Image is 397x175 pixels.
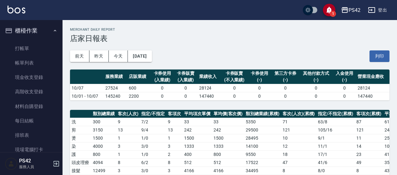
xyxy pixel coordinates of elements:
div: 其他付款方式 [301,70,331,77]
td: 800 [212,150,244,158]
td: 3 / 0 [140,142,166,150]
div: 入金使用 [334,70,355,77]
td: 121 [355,126,383,134]
a: 現場電腦打卡 [3,142,60,157]
a: 每日結帳 [3,114,60,128]
div: 卡券販賣 [222,70,246,77]
td: 242 [183,126,212,134]
td: 8 / 0 [316,167,355,175]
a: 打帳單 [3,41,60,56]
th: 客次(人次)(累積) [281,110,317,118]
td: 1500 [212,134,244,142]
td: 11 [355,134,383,142]
td: 接髮 [70,167,91,175]
td: 1333 [183,142,212,150]
td: 3 / 0 [140,167,166,175]
td: 0 [333,92,356,100]
td: 0 [248,92,271,100]
td: 8 [355,167,383,175]
td: 400 [183,150,212,158]
td: 0 [248,84,271,92]
td: 27524 [104,84,127,92]
td: 0 [151,92,174,100]
td: 0 [221,84,248,92]
th: 單均價(客次價) [212,110,244,118]
th: 客項次(累積) [355,110,383,118]
p: 服務人員 [19,164,51,170]
td: 頭皮理療 [70,158,91,167]
td: 512 [183,158,212,167]
button: save [323,4,335,16]
td: 9550 [244,150,281,158]
td: 1 [116,150,140,158]
td: 9 / 4 [140,126,166,134]
td: 512 [212,158,244,167]
button: 櫃檯作業 [3,23,60,39]
td: 1500 [183,134,212,142]
button: [DATE] [128,50,152,62]
td: 33 [183,118,212,126]
td: 0 [151,84,174,92]
td: 145240 [104,92,127,100]
td: 2 [166,150,183,158]
td: 17522 [244,158,281,167]
td: 4000 [91,142,116,150]
td: 23 [355,150,383,158]
div: 第三方卡券 [273,70,298,77]
td: 燙 [70,134,91,142]
td: 護 [70,150,91,158]
td: 8 [281,167,317,175]
td: 3 [116,142,140,150]
td: 9 [116,118,140,126]
td: 33 [212,118,244,126]
td: 3 [166,167,183,175]
td: 0 [221,92,248,100]
a: 材料自購登錄 [3,99,60,114]
div: 卡券使用 [152,70,173,77]
td: 1 / 0 [140,150,166,158]
th: 指定/不指定 [140,110,166,118]
h5: PS42 [19,158,51,164]
table: a dense table [70,69,389,100]
div: PS42 [349,6,360,14]
td: 3150 [91,126,116,134]
td: 3 [116,167,140,175]
h3: 店家日報表 [70,34,389,43]
td: 49 [355,158,383,167]
td: 17 / 1 [316,150,355,158]
td: 9 [166,118,183,126]
td: 14100 [244,142,281,150]
td: 105 / 16 [316,126,355,134]
td: 10/07 [70,84,104,92]
td: 0 [271,92,299,100]
button: 今天 [109,50,128,62]
div: 卡券使用 [249,70,270,77]
td: 1 [116,134,140,142]
td: 47 [281,158,317,167]
td: 2200 [127,92,151,100]
td: 87 [355,118,383,126]
th: 類別總業績(累積) [244,110,281,118]
th: 營業現金應收 [356,69,389,84]
td: 1333 [212,142,244,150]
td: 29500 [244,126,281,134]
td: 0 [271,84,299,92]
td: 28124 [198,84,221,92]
td: 洗 [70,118,91,126]
th: 業績收入 [198,69,221,84]
th: 類別總業績 [91,110,116,118]
div: (入業績) [152,77,173,83]
td: 18 [281,150,317,158]
div: (-) [334,77,355,83]
td: 8 [166,158,183,167]
td: 9 / 1 [316,134,355,142]
th: 客次(人次) [116,110,140,118]
td: 34495 [244,167,281,175]
td: 800 [91,150,116,158]
button: PS42 [339,4,363,17]
td: 1 [166,134,183,142]
td: 300 [91,118,116,126]
a: 排班表 [3,128,60,142]
th: 客項次 [166,110,183,118]
td: 1500 [91,134,116,142]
